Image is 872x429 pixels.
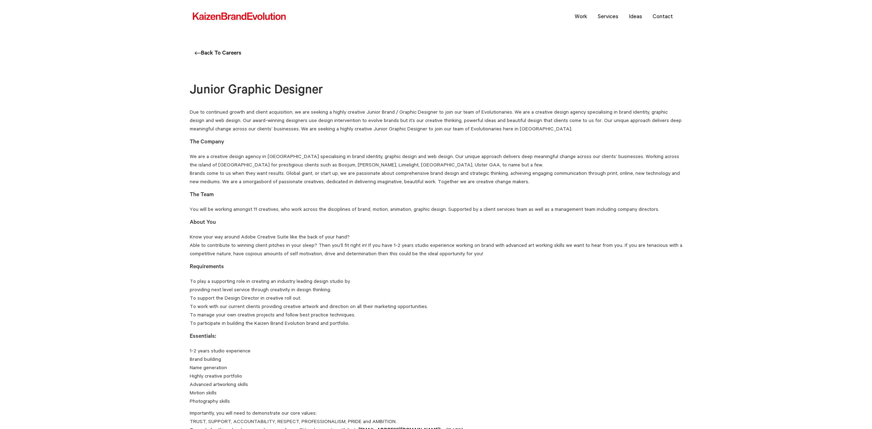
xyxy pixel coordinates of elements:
p: Due to continued growth and client acquisition, we are seeking a highly creative Junior Brand / G... [190,108,682,133]
li: Name generation [190,363,682,372]
p: Know your way around Adobe Creative Suite like the back of your hand? Able to contribute to winni... [190,213,682,258]
a: Contact [647,7,678,25]
strong: The Company [190,139,224,145]
p: To play a supporting role in creating an industry leading design studio by providing next level s... [190,258,682,302]
p: We are a creative design agency in [GEOGRAPHIC_DATA] specialising in brand identity, graphic desi... [190,133,682,169]
a: Ideas [624,7,647,25]
li: Highly creative portfolio [190,372,682,380]
p: To work with our current clients providing creative artwork and direction on all their marketing ... [190,302,682,310]
li: 1-2 years studio experience [190,346,682,355]
h1: Junior Graphic Designer [190,84,682,99]
p: To manage your own creative projects and follow best practice techniques. To participate in build... [190,310,682,327]
p: You will be working amongst 11 creatives, who work across the disciplines of brand, motion, anima... [190,186,682,213]
a: Work [569,7,593,25]
img: kbe_logo_new.svg [192,12,286,21]
strong: Requirements [190,264,224,270]
img: arrow-back [195,51,201,55]
li: Motion skills [190,388,682,397]
p: Importantly, you will need to demonstrate our core values: TRUST, SUPPORT, ACCOUNTABILITY, RESPEC... [190,409,682,426]
li: Advanced artworking skills [190,380,682,388]
li: Photography skills [190,397,682,405]
a: Services [593,7,624,25]
strong: About You [190,220,216,226]
p: Brands come to us when they want results. Global giant, or start up, we are passionate about comp... [190,169,682,186]
strong: The Team [190,192,214,198]
li: Brand building [190,355,682,363]
strong: Essentials: [190,334,216,340]
a: Back To Careers [195,50,241,57]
